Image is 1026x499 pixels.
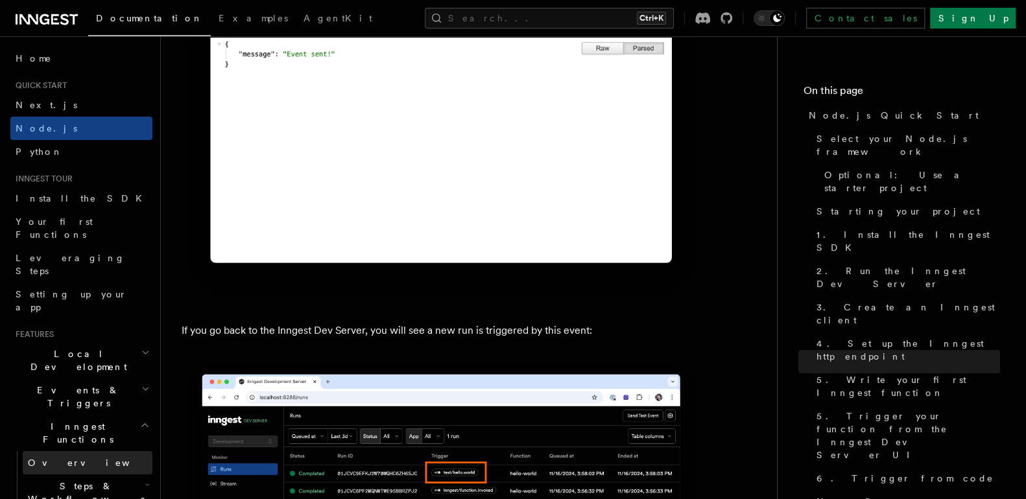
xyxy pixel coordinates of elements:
a: Python [10,140,152,163]
a: Overview [23,451,152,474]
a: 2. Run the Inngest Dev Server [811,259,1000,296]
a: Optional: Use a starter project [819,163,1000,200]
a: Setting up your app [10,283,152,319]
span: Select your Node.js framework [817,132,1000,158]
a: Your first Functions [10,210,152,246]
kbd: Ctrl+K [637,12,666,25]
span: Optional: Use a starter project [824,168,1000,194]
a: Contact sales [806,8,925,29]
a: Install the SDK [10,187,152,210]
span: 4. Set up the Inngest http endpoint [817,337,1000,363]
a: Node.js [10,117,152,140]
span: Setting up your app [16,289,127,312]
span: Node.js Quick Start [809,109,979,122]
span: Documentation [96,13,203,23]
a: Select your Node.js framework [811,127,1000,163]
a: 4. Set up the Inngest http endpoint [811,332,1000,368]
h4: On this page [804,83,1000,104]
span: 1. Install the Inngest SDK [817,228,1000,254]
button: Events & Triggers [10,378,152,415]
span: Next.js [16,100,77,110]
a: Documentation [88,4,211,36]
a: Starting your project [811,200,1000,223]
span: Features [10,329,54,340]
span: Quick start [10,80,67,91]
span: Events & Triggers [10,384,141,410]
a: Next.js [10,93,152,117]
a: Sign Up [930,8,1016,29]
a: 5. Write your first Inngest function [811,368,1000,404]
button: Inngest Functions [10,415,152,451]
span: Python [16,146,63,157]
span: Leveraging Steps [16,253,125,276]
span: Inngest Functions [10,420,140,446]
a: 5. Trigger your function from the Inngest Dev Server UI [811,404,1000,467]
a: 3. Create an Inngest client [811,296,1000,332]
button: Local Development [10,342,152,378]
a: Node.js Quick Start [804,104,1000,127]
span: Examples [219,13,288,23]
button: Search...Ctrl+K [425,8,674,29]
span: 2. Run the Inngest Dev Server [817,264,1000,290]
a: 6. Trigger from code [811,467,1000,490]
span: Overview [28,458,161,468]
button: Toggle dark mode [754,10,785,26]
a: 1. Install the Inngest SDK [811,223,1000,259]
span: Local Development [10,347,141,373]
span: 3. Create an Inngest client [817,301,1000,327]
a: AgentKit [296,4,380,35]
span: 6. Trigger from code [817,472,994,485]
a: Leveraging Steps [10,246,152,283]
span: Your first Functions [16,216,93,240]
span: Starting your project [817,205,980,218]
span: Inngest tour [10,174,73,184]
a: Home [10,47,152,70]
span: 5. Trigger your function from the Inngest Dev Server UI [817,410,1000,461]
span: Node.js [16,123,77,133]
span: Home [16,52,52,65]
span: AgentKit [304,13,372,23]
span: Install the SDK [16,193,150,203]
span: 5. Write your first Inngest function [817,373,1000,399]
a: Examples [211,4,296,35]
p: If you go back to the Inngest Dev Server, you will see a new run is triggered by this event: [182,321,700,340]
